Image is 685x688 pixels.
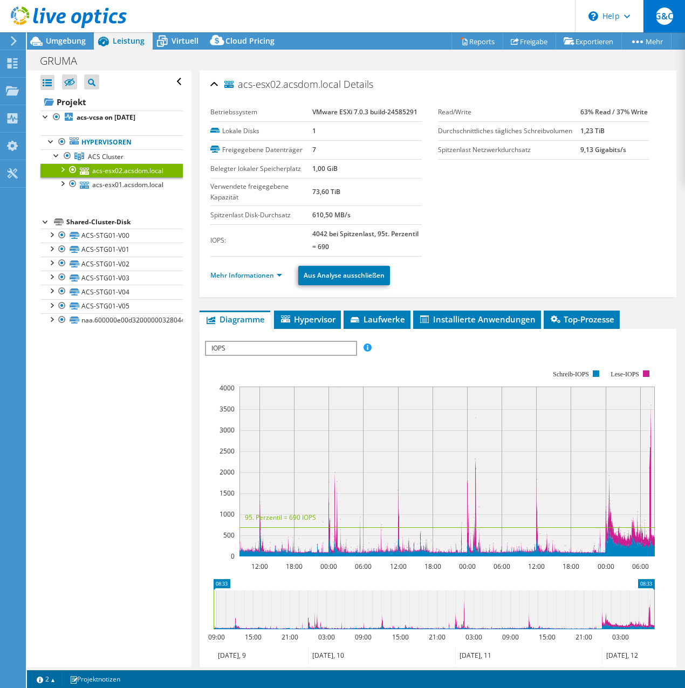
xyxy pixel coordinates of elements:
[632,562,649,571] text: 06:00
[231,552,235,561] text: 0
[580,126,605,135] b: 1,23 TiB
[390,562,407,571] text: 12:00
[40,257,183,271] a: ACS-STG01-V02
[29,672,63,686] a: 2
[40,149,183,163] a: ACS Cluster
[220,404,235,414] text: 3500
[355,562,372,571] text: 06:00
[220,383,235,393] text: 4000
[224,79,341,90] span: acs-esx02.acsdom.local
[40,299,183,313] a: ACS-STG01-V05
[225,36,275,46] span: Cloud Pricing
[580,107,648,116] b: 63% Read / 37% Write
[598,562,614,571] text: 00:00
[77,113,135,122] b: acs-vcsa on [DATE]
[438,126,580,136] label: Durchschnittliches tägliches Schreibvolumen
[40,243,183,257] a: ACS-STG01-V01
[113,36,145,46] span: Leistung
[208,632,225,642] text: 09:00
[612,632,629,642] text: 03:00
[40,313,183,327] a: naa.600000e00d3200000032804400000000
[318,632,335,642] text: 03:00
[438,145,580,155] label: Spitzenlast Netzwerkdurchsatz
[349,314,405,325] span: Laufwerke
[35,55,94,67] h1: GRUMA
[312,164,338,173] b: 1,00 GiB
[429,632,446,642] text: 21:00
[220,467,235,477] text: 2000
[312,145,316,154] b: 7
[502,632,519,642] text: 09:00
[206,342,355,355] span: IOPS
[210,126,312,136] label: Lokale Disks
[392,632,409,642] text: 15:00
[210,163,312,174] label: Belegter lokaler Speicherplatz
[245,632,262,642] text: 15:00
[438,107,580,118] label: Read/Write
[580,145,626,154] b: 9,13 Gigabits/s
[279,314,335,325] span: Hypervisor
[210,235,312,246] label: IOPS:
[220,489,235,498] text: 1500
[528,562,545,571] text: 12:00
[40,111,183,125] a: acs-vcsa on [DATE]
[245,513,316,522] text: 95. Perzentil = 690 IOPS
[223,531,235,540] text: 500
[563,562,579,571] text: 18:00
[611,370,639,378] text: Lese-IOPS
[220,425,235,435] text: 3000
[205,314,265,325] span: Diagramme
[312,187,340,196] b: 73,60 TiB
[539,632,556,642] text: 15:00
[556,33,622,50] a: Exportieren
[88,152,124,161] span: ACS Cluster
[424,562,441,571] text: 18:00
[621,33,672,50] a: Mehr
[40,163,183,177] a: acs-esx02.acsdom.local
[40,271,183,285] a: ACS-STG01-V03
[210,107,312,118] label: Betriebssystem
[286,562,303,571] text: 18:00
[588,11,598,21] svg: \n
[312,210,351,219] b: 610,50 MB/s
[549,314,614,325] span: Top-Prozesse
[40,229,183,243] a: ACS-STG01-V00
[553,370,589,378] text: Schreib-IOPS
[40,93,183,111] a: Projekt
[494,562,510,571] text: 06:00
[220,510,235,519] text: 1000
[172,36,198,46] span: Virtuell
[312,229,419,251] b: 4042 bei Spitzenlast, 95t. Perzentil = 690
[312,126,316,135] b: 1
[210,145,312,155] label: Freigegebene Datenträger
[344,78,373,91] span: Details
[465,632,482,642] text: 03:00
[451,33,503,50] a: Reports
[40,285,183,299] a: ACS-STG01-V04
[220,446,235,456] text: 2500
[210,181,312,203] label: Verwendete freigegebene Kapazität
[62,672,128,686] a: Projektnotizen
[251,562,268,571] text: 12:00
[656,8,673,25] span: LG&CK
[298,266,390,285] a: Aus Analyse ausschließen
[503,33,556,50] a: Freigabe
[40,177,183,191] a: acs-esx01.acsdom.local
[210,210,312,221] label: Spitzenlast Disk-Durchsatz
[46,36,86,46] span: Umgebung
[459,562,476,571] text: 00:00
[320,562,337,571] text: 00:00
[40,135,183,149] a: Hypervisoren
[210,271,282,280] a: Mehr Informationen
[312,107,417,116] b: VMware ESXi 7.0.3 build-24585291
[66,216,183,229] div: Shared-Cluster-Disk
[576,632,592,642] text: 21:00
[282,632,298,642] text: 21:00
[355,632,372,642] text: 09:00
[419,314,536,325] span: Installierte Anwendungen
